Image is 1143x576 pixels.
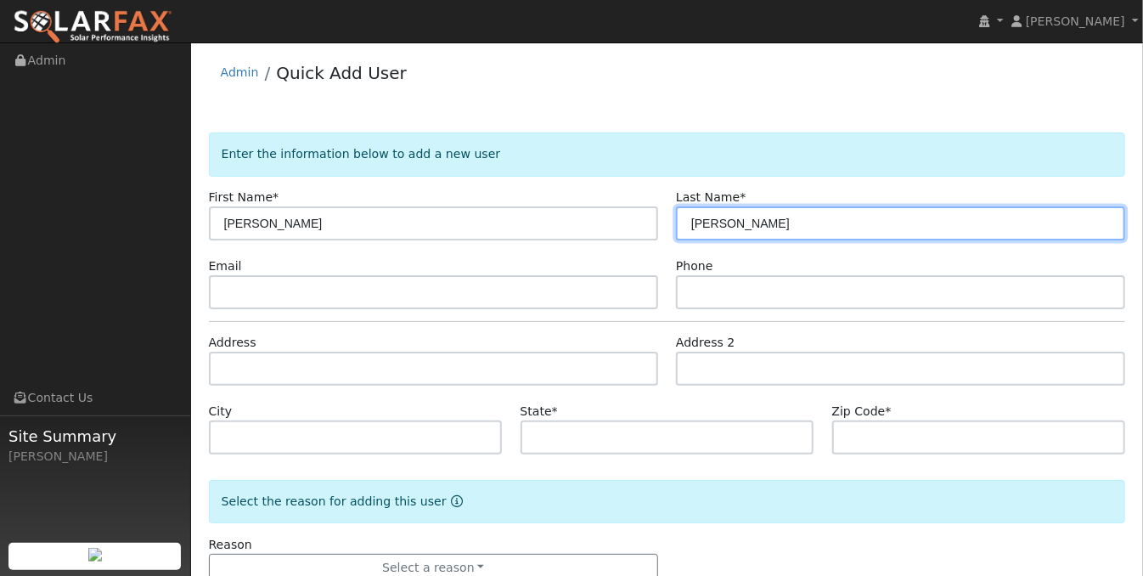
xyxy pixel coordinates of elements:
a: Quick Add User [276,63,407,83]
div: [PERSON_NAME] [8,448,182,466]
label: First Name [209,189,279,206]
a: Admin [221,65,259,79]
a: Reason for new user [447,494,463,508]
label: Last Name [676,189,746,206]
img: SolarFax [13,9,172,45]
span: [PERSON_NAME] [1026,14,1125,28]
label: Email [209,257,242,275]
div: Enter the information below to add a new user [209,133,1126,176]
span: Required [740,190,746,204]
label: Phone [676,257,713,275]
img: retrieve [88,548,102,562]
label: Zip Code [832,403,892,421]
label: Address [209,334,256,352]
span: Site Summary [8,425,182,448]
span: Required [886,404,892,418]
label: State [521,403,558,421]
span: Required [552,404,558,418]
label: City [209,403,233,421]
label: Address 2 [676,334,735,352]
span: Required [273,190,279,204]
label: Reason [209,536,252,554]
div: Select the reason for adding this user [209,480,1126,523]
